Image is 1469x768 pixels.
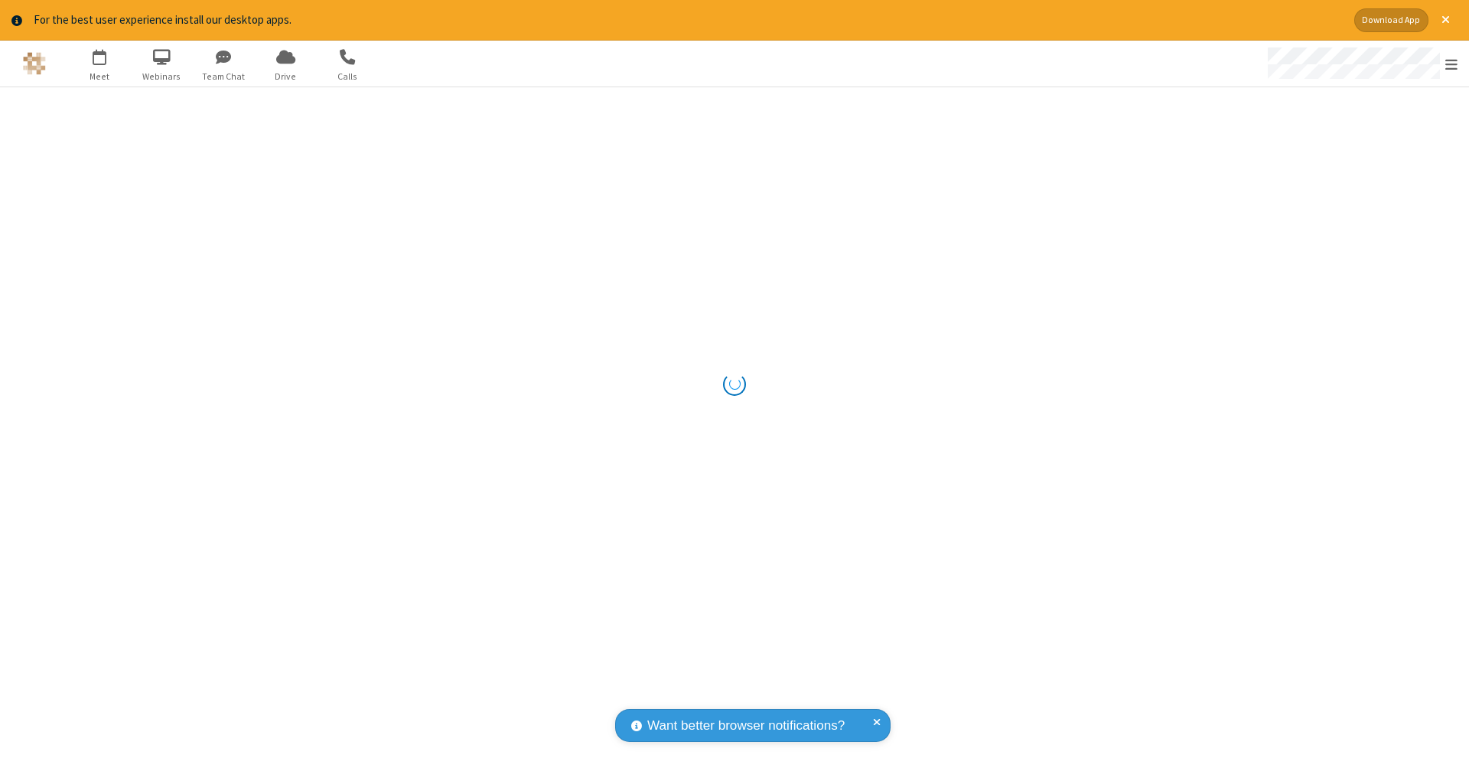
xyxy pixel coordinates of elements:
[257,70,314,83] span: Drive
[71,70,129,83] span: Meet
[133,70,191,83] span: Webinars
[319,70,376,83] span: Calls
[23,52,46,75] img: QA Selenium DO NOT DELETE OR CHANGE
[1434,8,1458,32] button: Close alert
[1253,41,1469,87] div: Open menu
[1354,8,1428,32] button: Download App
[5,41,63,87] button: Logo
[647,716,845,736] span: Want better browser notifications?
[195,70,252,83] span: Team Chat
[34,11,1343,29] div: For the best user experience install our desktop apps.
